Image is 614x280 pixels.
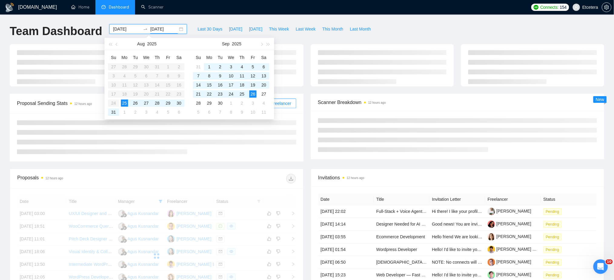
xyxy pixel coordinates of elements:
img: upwork-logo.png [534,5,539,10]
div: 31 [110,109,117,116]
div: 11 [238,72,246,80]
div: 30 [175,99,183,107]
td: 2025-09-18 [237,80,247,90]
span: 10 [606,259,613,264]
td: [DATE] 01:54 [318,243,374,256]
div: 10 [227,72,235,80]
span: By Freelancer [265,101,291,106]
td: 2025-08-30 [174,99,184,108]
div: 27 [143,99,150,107]
td: [DATE] 22:02 [318,205,374,218]
button: [DATE] [226,24,246,34]
button: 2025 [147,38,157,50]
span: Pending [543,208,562,215]
a: Pending [543,272,564,277]
td: 2025-09-07 [193,71,204,80]
span: [DATE] [229,26,242,32]
td: Wordpress Developer [374,243,430,256]
div: 29 [206,99,213,107]
a: [PERSON_NAME] Bronfain [488,247,548,252]
div: 4 [154,109,161,116]
span: 154 [560,4,566,11]
div: 5 [249,63,257,70]
span: dashboard [101,5,106,9]
div: 29 [164,99,172,107]
div: 6 [175,109,183,116]
td: 2025-10-05 [193,108,204,117]
td: 2025-10-11 [258,108,269,117]
td: 2025-09-06 [174,108,184,117]
td: [DATE] 03:55 [318,231,374,243]
td: 2025-09-02 [130,108,141,117]
div: 15 [206,81,213,89]
td: 2025-10-07 [215,108,226,117]
span: Dashboard [109,5,129,10]
div: 12 [249,72,257,80]
span: Pending [543,234,562,240]
span: This Week [269,26,289,32]
span: New [596,97,604,102]
td: 2025-09-17 [226,80,237,90]
div: 19 [249,81,257,89]
td: 2025-10-08 [226,108,237,117]
th: Date [318,194,374,205]
button: Last Week [292,24,319,34]
td: 2025-09-22 [204,90,215,99]
td: 2025-10-01 [226,99,237,108]
th: Tu [130,53,141,62]
a: Ecommerce Development [376,234,425,239]
button: Last 30 Days [194,24,226,34]
td: 2025-10-10 [247,108,258,117]
a: [PERSON_NAME] [488,234,531,239]
time: 12 hours ago [347,176,364,180]
div: 24 [227,90,235,98]
span: Invitations [318,174,597,181]
span: Proposal Sending Stats [17,99,228,107]
div: 6 [260,63,267,70]
div: 28 [154,99,161,107]
a: Full-Stack + Voice Agent AI Developer (Hourly Contract, Immediate Start) [376,209,513,214]
td: 2025-09-24 [226,90,237,99]
th: Freelancer [485,194,541,205]
div: 9 [217,72,224,80]
time: 12 hours ago [45,177,63,180]
td: 2025-09-05 [163,108,174,117]
td: 2025-09-15 [204,80,215,90]
button: setting [602,2,612,12]
button: This Week [266,24,292,34]
button: This Month [319,24,347,34]
button: Sep [222,38,230,50]
td: 2025-09-20 [258,80,269,90]
div: 28 [195,99,202,107]
td: [DATE] 06:50 [318,256,374,269]
a: [PERSON_NAME] [488,272,531,277]
div: 7 [217,109,224,116]
a: Pending [543,222,564,226]
th: Th [237,53,247,62]
th: Tu [215,53,226,62]
th: Mo [204,53,215,62]
time: 12 hours ago [74,102,92,106]
td: 2025-09-08 [204,71,215,80]
div: 25 [238,90,246,98]
img: c1xla-haZDe3rTgCpy3_EKqnZ9bE1jCu9HkBpl3J4QwgQIcLjIh-6uLdGjM-EeUJe5 [488,233,495,241]
span: Last Month [350,26,371,32]
div: 16 [217,81,224,89]
th: Su [193,53,204,62]
td: Native Speakers of Tamil – Talent Bench for Future Managed Services Recording Projects [374,256,430,269]
button: Aug [137,38,145,50]
div: 14 [195,81,202,89]
td: 2025-09-01 [119,108,130,117]
td: 2025-08-29 [163,99,174,108]
span: Last Week [296,26,316,32]
td: 2025-09-29 [204,99,215,108]
div: 26 [249,90,257,98]
div: 1 [121,109,128,116]
div: 2 [217,63,224,70]
div: 8 [206,72,213,80]
span: This Month [322,26,343,32]
td: 2025-09-11 [237,71,247,80]
td: 2025-09-27 [258,90,269,99]
div: 21 [195,90,202,98]
span: Pending [543,272,562,278]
